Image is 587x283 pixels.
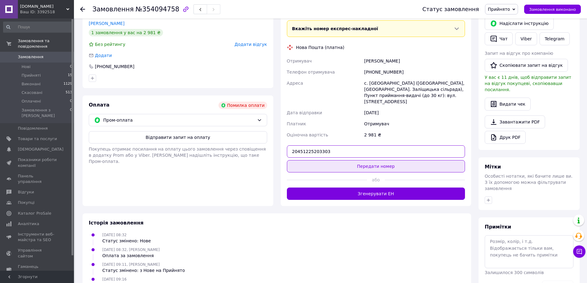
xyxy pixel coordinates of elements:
span: Інструменти веб-майстра та SEO [18,232,57,243]
div: 1 замовлення у вас на 2 981 ₴ [89,29,163,36]
span: 1129 [63,81,72,87]
span: Прийняті [22,73,41,78]
span: [DATE] 08:32 [102,233,127,237]
button: Відправити запит на оплату [89,131,267,144]
span: Замовлення [92,6,134,13]
span: Каталог ProSale [18,211,51,216]
span: Телефон отримувача [287,70,335,75]
span: Parts.Net.UA [20,4,66,9]
button: Передати номер [287,160,465,172]
div: Ваш ID: 3392518 [20,9,74,15]
span: або [367,177,385,183]
a: Telegram [540,32,570,45]
span: №354094758 [136,6,179,13]
span: Гаманець компанії [18,264,57,275]
div: [PHONE_NUMBER] [94,63,135,70]
span: Управління сайтом [18,248,57,259]
span: Відгуки [18,189,34,195]
span: Замовлення виконано [529,7,576,12]
span: Повідомлення [18,126,48,131]
div: с. [GEOGRAPHIC_DATA] ([GEOGRAPHIC_DATA], [GEOGRAPHIC_DATA]. Заліщицька сільрада), Пункт приймання... [363,78,466,107]
div: Статус змінено: з Нове на Прийнято [102,267,185,273]
span: 0 [70,99,72,104]
span: 513 [66,90,72,95]
div: Статус замовлення [422,6,479,12]
button: Чат [485,32,513,45]
div: Повернутися назад [80,6,85,12]
div: [PHONE_NUMBER] [363,67,466,78]
span: Платник [287,121,306,126]
button: Надіслати інструкцію [485,17,554,30]
div: Оплата за замовлення [102,253,160,259]
a: Друк PDF [485,131,526,144]
span: Оціночна вартість [287,132,328,137]
button: Замовлення виконано [524,5,581,14]
span: Панель управління [18,173,57,184]
span: Історія замовлення [89,220,144,226]
span: Аналітика [18,221,39,227]
span: Пром-оплата [103,117,255,123]
div: [DATE] [363,107,466,118]
span: Особисті нотатки, які бачите лише ви. З їх допомогою можна фільтрувати замовлення [485,174,573,191]
span: Скасовані [22,90,43,95]
span: Прийнято [488,7,510,12]
span: Залишилося 300 символів [485,270,544,275]
div: Отримувач [363,118,466,129]
button: Видати чек [485,98,531,111]
span: Оплата [89,102,109,108]
span: [DEMOGRAPHIC_DATA] [18,147,63,152]
span: [DATE] 09:16 [102,277,127,281]
div: Статус змінено: Нове [102,238,151,244]
button: Згенерувати ЕН [287,188,465,200]
div: 2 981 ₴ [363,129,466,140]
a: Viber [515,32,537,45]
span: Адреса [287,81,303,86]
span: Товари та послуги [18,136,57,142]
span: Без рейтингу [95,42,125,47]
span: Мітки [485,164,501,170]
span: Примітки [485,224,511,230]
span: Вкажіть номер експрес-накладної [292,26,378,31]
span: 0 [70,107,72,119]
div: Нова Пошта (платна) [295,44,346,51]
input: Номер експрес-накладної [287,145,465,158]
span: 0 [70,64,72,70]
div: Помилка оплати [218,102,267,109]
span: Покупець отримає посилання на оплату цього замовлення через сповіщення в додатку Prom або у Viber... [89,147,266,164]
span: Додати відгук [234,42,267,47]
input: Пошук [3,22,73,33]
button: Скопіювати запит на відгук [485,59,568,72]
span: У вас є 11 днів, щоб відправити запит на відгук покупцеві, скопіювавши посилання. [485,75,571,92]
span: Виконані [22,81,41,87]
div: [PERSON_NAME] [363,55,466,67]
button: Чат з покупцем [573,245,585,258]
span: Замовлення [18,54,43,60]
span: Дата відправки [287,110,322,115]
span: Покупці [18,200,35,205]
span: [DATE] 09:11, [PERSON_NAME] [102,262,160,267]
span: Замовлення та повідомлення [18,38,74,49]
span: Оплачені [22,99,41,104]
a: [PERSON_NAME] [89,21,124,26]
span: 15 [68,73,72,78]
span: Додати [95,53,112,58]
span: [DATE] 08:32, [PERSON_NAME] [102,248,160,252]
a: Завантажити PDF [485,115,545,128]
span: Замовлення з [PERSON_NAME] [22,107,70,119]
span: Отримувач [287,59,312,63]
span: Нові [22,64,31,70]
span: Показники роботи компанії [18,157,57,168]
span: Запит на відгук про компанію [485,51,553,56]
